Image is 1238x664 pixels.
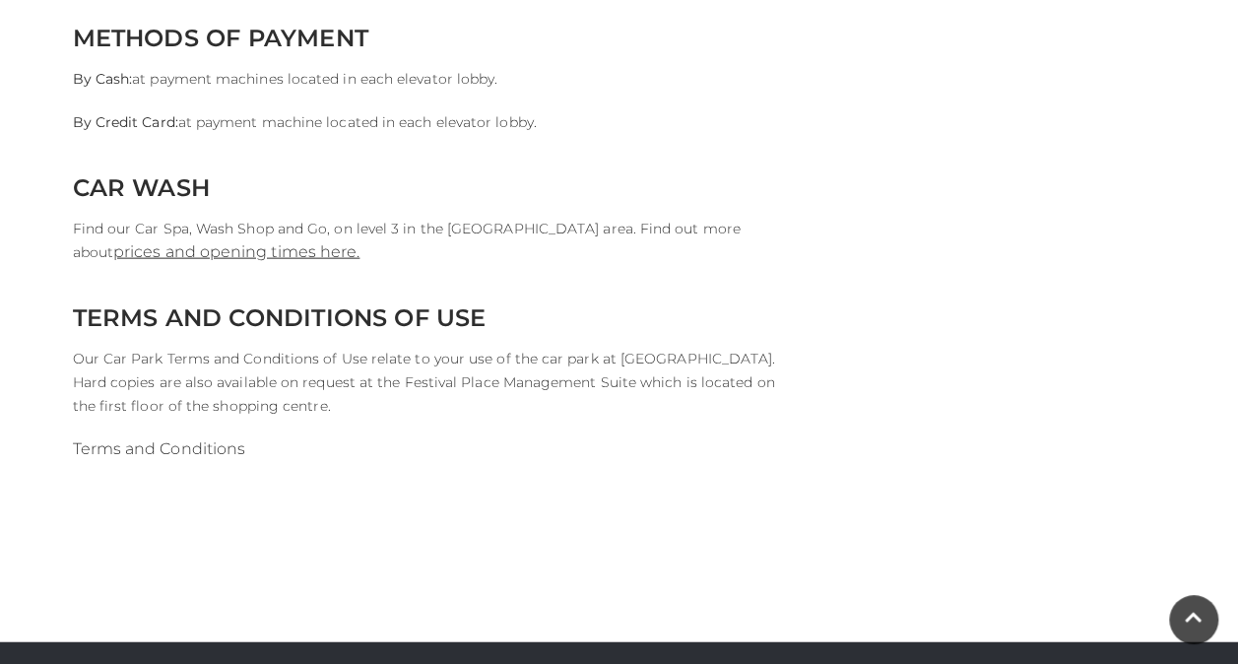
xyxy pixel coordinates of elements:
h2: TERMS AND CONDITIONS OF USE [73,303,792,332]
p: Find our Car Spa, Wash Shop and Go, on level 3 in the [GEOGRAPHIC_DATA] area. Find out more about [73,217,792,264]
h2: CAR WASH [73,173,792,202]
p: Our Car Park Terms and Conditions of Use relate to your use of the car park at [GEOGRAPHIC_DATA].... [73,347,792,418]
strong: By Credit Card: [73,113,178,131]
h2: METHODS OF PAYMENT [73,24,792,52]
p: at payment machines located in each elevator lobby. [73,67,792,91]
a: prices and opening times here. [113,242,359,261]
a: Terms and Conditions [73,439,246,458]
strong: By Cash: [73,70,133,88]
p: at payment machine located in each elevator lobby. [73,110,792,134]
